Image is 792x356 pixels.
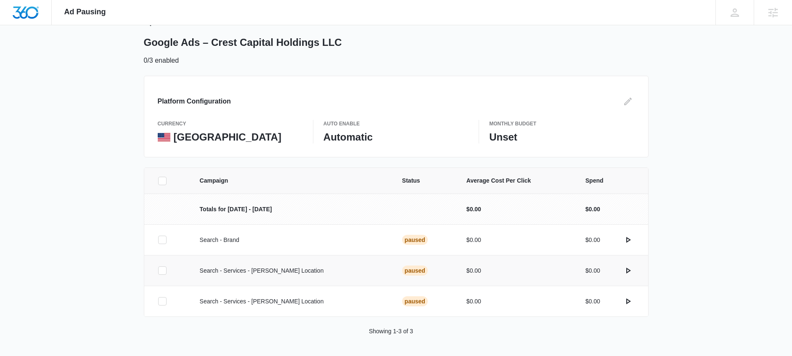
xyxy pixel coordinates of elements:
[402,266,428,276] div: Paused
[621,264,635,277] button: actions.activate
[585,205,600,214] p: $0.00
[489,131,634,143] p: Unset
[466,176,565,185] span: Average Cost Per Click
[158,120,303,128] p: currency
[158,133,170,141] img: United States
[323,120,469,128] p: Auto Enable
[144,36,342,49] h1: Google Ads – Crest Capital Holdings LLC
[466,205,565,214] p: $0.00
[200,297,382,306] p: Search - Services - [PERSON_NAME] Location
[200,266,382,275] p: Search - Services - [PERSON_NAME] Location
[369,327,413,336] p: Showing 1-3 of 3
[585,176,635,185] span: Spend
[144,56,179,66] p: 0/3 enabled
[466,236,565,244] p: $0.00
[585,297,600,306] p: $0.00
[621,233,635,247] button: actions.activate
[585,266,600,275] p: $0.00
[402,176,446,185] span: Status
[466,266,565,275] p: $0.00
[489,120,634,128] p: Monthly Budget
[621,95,635,108] button: Edit
[323,131,469,143] p: Automatic
[200,176,382,185] span: Campaign
[402,235,428,245] div: Paused
[158,96,231,106] h3: Platform Configuration
[174,131,281,143] p: [GEOGRAPHIC_DATA]
[200,236,382,244] p: Search - Brand
[64,8,106,16] span: Ad Pausing
[621,295,635,308] button: actions.activate
[402,296,428,306] div: Paused
[466,297,565,306] p: $0.00
[585,236,600,244] p: $0.00
[200,205,382,214] p: Totals for [DATE] - [DATE]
